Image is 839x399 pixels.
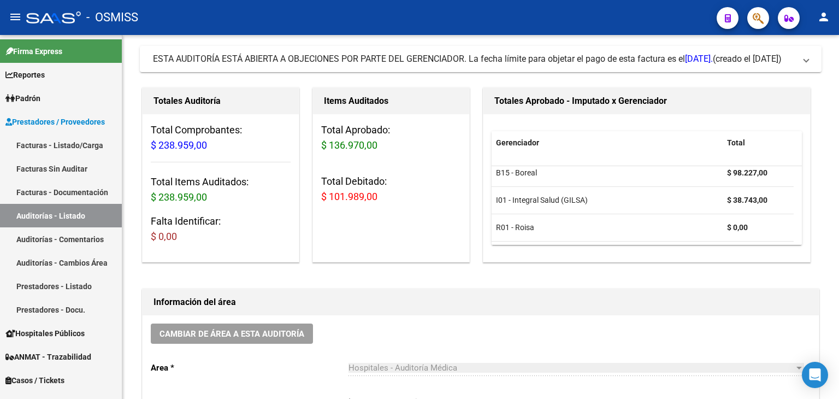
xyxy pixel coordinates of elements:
mat-expansion-panel-header: ESTA AUDITORÍA ESTÁ ABIERTA A OBJECIONES POR PARTE DEL GERENCIADOR. La fecha límite para objetar ... [140,46,822,72]
h3: Total Comprobantes: [151,122,291,153]
h3: Total Aprobado: [321,122,461,153]
span: ESTA AUDITORÍA ESTÁ ABIERTA A OBJECIONES POR PARTE DEL GERENCIADOR. La fecha límite para objetar ... [153,54,713,64]
span: $ 238.959,00 [151,139,207,151]
datatable-header-cell: Total [723,131,794,155]
span: (creado el [DATE]) [713,53,782,65]
span: Firma Express [5,45,62,57]
span: B15 - Boreal [496,168,537,177]
span: - OSMISS [86,5,138,30]
span: [DATE]. [685,54,713,64]
span: Hospitales Públicos [5,327,85,339]
span: R01 - Roisa [496,223,534,232]
h1: Información del área [153,294,808,311]
span: $ 238.959,00 [151,191,207,203]
span: ANMAT - Trazabilidad [5,351,91,363]
strong: $ 98.227,00 [727,168,767,177]
span: $ 101.989,00 [321,191,377,202]
h3: Total Debitado: [321,174,461,204]
strong: $ 0,00 [727,223,748,232]
mat-icon: person [817,10,830,24]
h1: Items Auditados [324,92,458,110]
span: $ 0,00 [151,231,177,242]
h3: Total Items Auditados: [151,174,291,205]
span: $ 136.970,00 [321,139,377,151]
span: Gerenciador [496,138,539,147]
h3: Falta Identificar: [151,214,291,244]
span: Cambiar de área a esta auditoría [159,329,304,339]
h1: Totales Auditoría [153,92,288,110]
span: I01 - Integral Salud (GILSA) [496,196,588,204]
span: Reportes [5,69,45,81]
div: Open Intercom Messenger [802,362,828,388]
span: Padrón [5,92,40,104]
h1: Totales Aprobado - Imputado x Gerenciador [494,92,799,110]
span: Hospitales - Auditoría Médica [348,363,457,373]
button: Cambiar de área a esta auditoría [151,324,313,344]
p: Area * [151,362,348,374]
span: Casos / Tickets [5,374,64,386]
span: Total [727,138,745,147]
datatable-header-cell: Gerenciador [492,131,723,155]
strong: $ 38.743,00 [727,196,767,204]
span: Prestadores / Proveedores [5,116,105,128]
mat-icon: menu [9,10,22,24]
